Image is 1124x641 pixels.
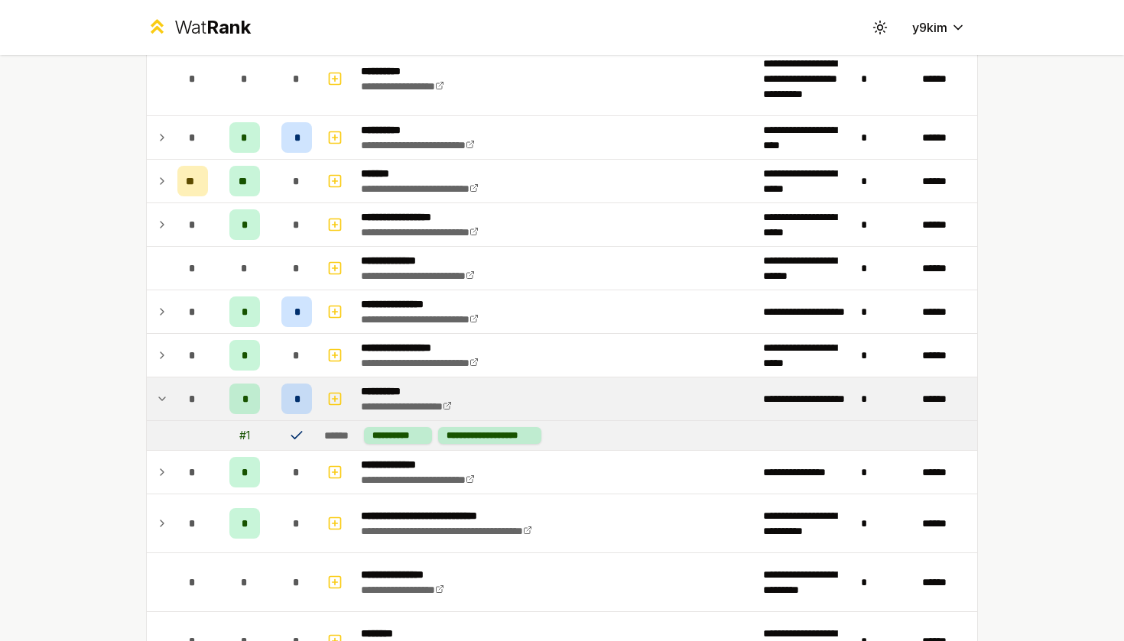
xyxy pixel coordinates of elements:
[912,18,947,37] span: y9kim
[174,15,251,40] div: Wat
[146,15,251,40] a: WatRank
[900,14,978,41] button: y9kim
[239,428,250,443] div: # 1
[206,16,251,38] span: Rank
